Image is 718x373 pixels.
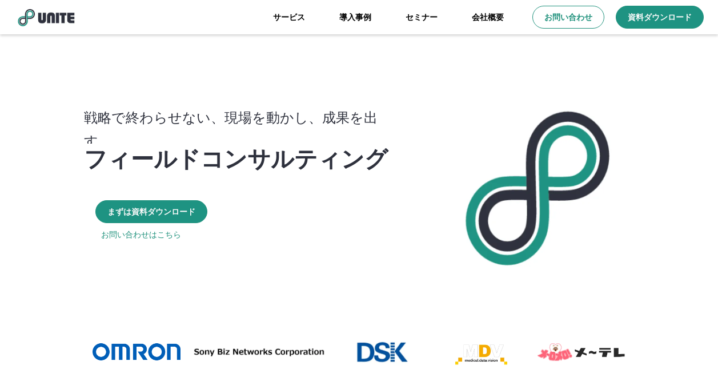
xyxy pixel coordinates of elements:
[95,200,207,223] a: まずは資料ダウンロード
[84,144,388,171] p: フィールドコンサルティング
[101,229,181,240] a: お問い合わせはこちら
[532,6,604,29] a: お問い合わせ
[107,206,195,217] p: まずは資料ダウンロード
[616,6,704,29] a: 資料ダウンロード
[628,11,692,23] p: 資料ダウンロード
[84,105,400,152] p: 戦略で終わらせない、現場を動かし、成果を出す。
[544,11,592,23] p: お問い合わせ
